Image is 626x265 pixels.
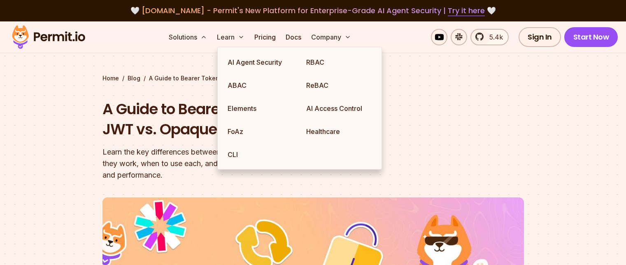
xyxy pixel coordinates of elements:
a: Pricing [251,29,279,45]
a: Try it here [448,5,485,16]
button: Solutions [165,29,210,45]
a: Home [102,74,119,82]
a: Blog [128,74,140,82]
a: CLI [221,143,300,166]
a: Sign In [519,27,561,47]
a: Docs [282,29,305,45]
a: Elements [221,97,300,120]
div: 🤍 🤍 [20,5,606,16]
img: Permit logo [8,23,89,51]
a: Start Now [564,27,618,47]
a: 5.4k [470,29,509,45]
span: 5.4k [484,32,503,42]
span: [DOMAIN_NAME] - Permit's New Platform for Enterprise-Grade AI Agent Security | [142,5,485,16]
a: AI Access Control [300,97,378,120]
a: AI Agent Security [221,51,300,74]
a: Healthcare [300,120,378,143]
div: / / [102,74,524,82]
button: Company [308,29,354,45]
a: ABAC [221,74,300,97]
div: Learn the key differences between JWT and opaque bearer tokens, covering how they work, when to u... [102,146,419,181]
h1: A Guide to Bearer Tokens: JWT vs. Opaque Tokens [102,99,419,140]
button: Learn [214,29,248,45]
a: RBAC [300,51,378,74]
a: FoAz [221,120,300,143]
a: ReBAC [300,74,378,97]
